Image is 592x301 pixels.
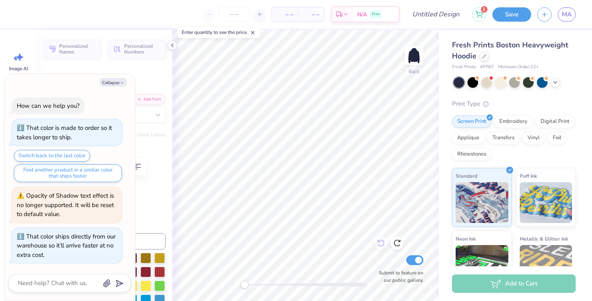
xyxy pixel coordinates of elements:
button: Find another product in a similar color that ships faster [14,164,122,182]
span: Personalized Names [59,43,96,55]
div: Print Type [452,99,576,109]
span: Puff Ink [520,172,537,180]
div: Transfers [487,132,520,144]
button: Switch to Greek Letters [115,132,166,138]
input: – – [218,7,250,22]
img: Neon Ink [456,245,508,286]
span: Standard [456,172,477,180]
span: – – [277,10,293,19]
img: Metallic & Glitter Ink [520,245,572,286]
button: Switch back to the last color [14,150,90,162]
span: Minimum Order: 12 + [498,64,539,71]
div: Applique [452,132,485,144]
img: Standard [456,182,508,223]
div: Screen Print [452,116,492,128]
div: Accessibility label [240,281,249,289]
span: – – [303,10,319,19]
button: Personalized Numbers [108,40,166,58]
div: That color is made to order so it takes longer to ship. [17,124,112,141]
button: 1 [472,7,486,22]
div: That color ships directly from our warehouse so it’ll arrive faster at no extra cost. [17,232,116,259]
img: Puff Ink [520,182,572,223]
button: Personalized Names [43,40,101,58]
div: Foil [547,132,567,144]
span: Metallic & Glitter Ink [520,234,568,243]
span: # FP87 [480,64,494,71]
div: Rhinestones [452,148,492,161]
div: Opacity of Shadow text effect is no longer supported. It will be reset to default value. [17,191,117,219]
label: Submit to feature on our public gallery. [374,269,423,284]
div: Enter quantity to see the price. [177,27,260,38]
span: Free [372,11,380,17]
button: Add Font [132,94,166,105]
div: Vinyl [522,132,545,144]
span: Image AI [9,65,28,72]
div: How can we help you? [17,102,80,110]
button: Collapse [100,78,127,87]
span: 1 [481,6,487,13]
div: Embroidery [494,116,533,128]
div: Back [409,68,419,75]
span: Personalized Numbers [124,43,161,55]
span: Fresh Prints Boston Heavyweight Hoodie [452,40,568,61]
img: Back [406,47,422,64]
span: Neon Ink [456,234,476,243]
a: MA [558,7,576,22]
div: Digital Print [535,116,575,128]
span: N/A [357,10,367,19]
span: MA [562,10,572,19]
button: Save [492,7,531,22]
input: Untitled Design [406,6,466,22]
span: Fresh Prints [452,64,476,71]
